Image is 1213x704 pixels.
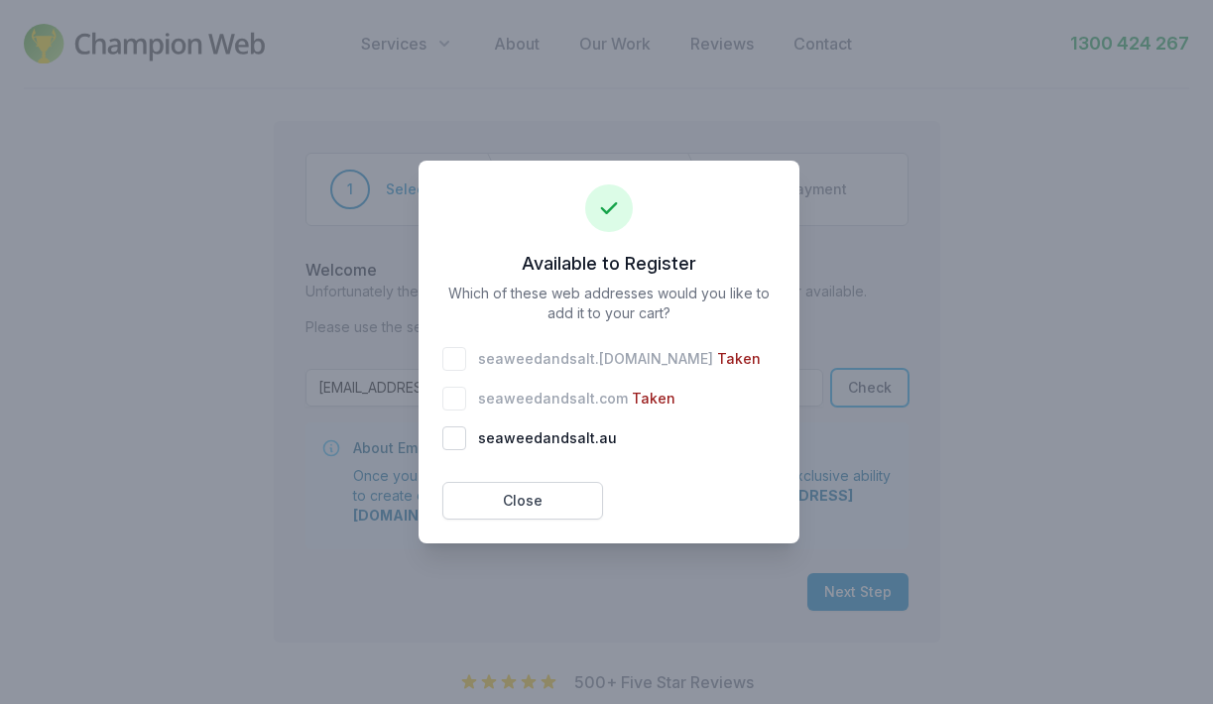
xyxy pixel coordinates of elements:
[478,428,617,448] span: seaweedandsalt . au
[442,482,603,520] button: Close
[632,389,675,409] span: Taken
[717,349,761,369] span: Taken
[442,284,776,458] p: Which of these web addresses would you like to add it to your cart?
[478,389,628,409] span: seaweedandsalt . com
[478,349,713,369] span: seaweedandsalt . [DOMAIN_NAME]
[442,252,776,276] h3: Available to Register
